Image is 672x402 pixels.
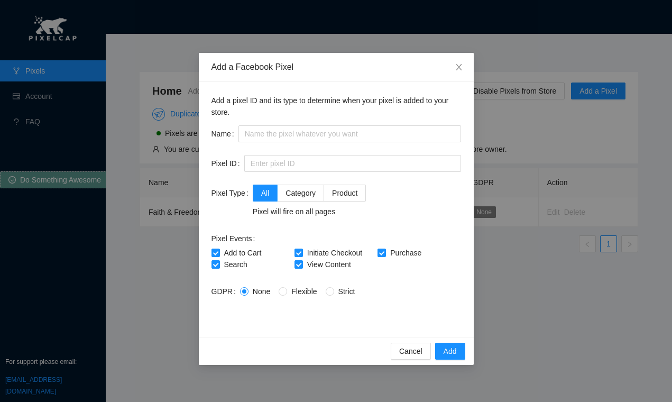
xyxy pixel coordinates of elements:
label: Pixel Type [211,185,253,202]
span: Purchase [386,249,426,257]
span: Search [220,260,252,269]
span: All [261,189,270,197]
span: Cancel [399,345,422,357]
span: Product [332,189,357,197]
div: Add a Facebook Pixel [211,61,461,73]
span: None [248,287,274,296]
div: Pixel will fire on all pages [253,206,366,217]
label: Name [211,125,238,142]
span: View Content [303,260,355,269]
input: Enter pixel ID [244,155,461,172]
button: Cancel [391,343,431,360]
label: GDPR [211,283,240,300]
span: Initiate Checkout [303,249,366,257]
input: Name the pixel whatever you want [238,125,461,142]
button: Add [435,343,465,360]
span: Flexible [287,287,321,296]
span: Strict [334,287,360,296]
span: close [455,63,463,71]
span: Add to Cart [220,249,266,257]
span: Category [286,189,316,197]
label: Pixel Events [211,230,260,247]
label: Pixel ID [211,155,244,172]
span: Add [444,345,457,357]
button: Close [444,53,474,83]
p: Add a pixel ID and its type to determine when your pixel is added to your store. [211,95,461,118]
